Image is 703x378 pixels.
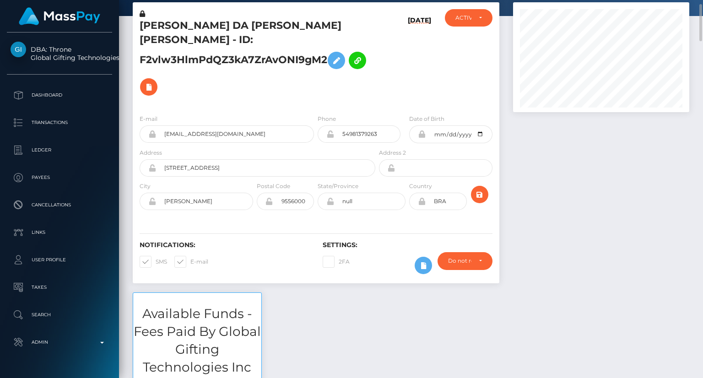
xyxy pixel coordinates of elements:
[11,335,108,349] p: Admin
[133,305,261,377] h3: Available Funds - Fees Paid By Global Gifting Technologies Inc
[11,171,108,184] p: Payees
[11,281,108,294] p: Taxes
[257,182,290,190] label: Postal Code
[11,143,108,157] p: Ledger
[11,226,108,239] p: Links
[318,182,358,190] label: State/Province
[7,248,112,271] a: User Profile
[323,256,350,268] label: 2FA
[140,149,162,157] label: Address
[140,19,370,100] h5: [PERSON_NAME] DA [PERSON_NAME] [PERSON_NAME] - ID: F2vlw3HlmPdQZ3kA7ZrAvONI9gM2
[11,253,108,267] p: User Profile
[7,166,112,189] a: Payees
[11,42,26,57] img: Global Gifting Technologies Inc
[7,276,112,299] a: Taxes
[409,115,444,123] label: Date of Birth
[7,331,112,354] a: Admin
[11,198,108,212] p: Cancellations
[7,221,112,244] a: Links
[448,257,471,265] div: Do not require
[7,84,112,107] a: Dashboard
[323,241,492,249] h6: Settings:
[7,303,112,326] a: Search
[174,256,208,268] label: E-mail
[7,139,112,162] a: Ledger
[7,111,112,134] a: Transactions
[140,115,157,123] label: E-mail
[409,182,432,190] label: Country
[7,45,112,62] span: DBA: Throne Global Gifting Technologies Inc
[11,308,108,322] p: Search
[455,14,471,22] div: ACTIVE
[140,256,167,268] label: SMS
[140,241,309,249] h6: Notifications:
[408,16,431,103] h6: [DATE]
[11,88,108,102] p: Dashboard
[318,115,336,123] label: Phone
[7,194,112,216] a: Cancellations
[445,9,492,27] button: ACTIVE
[438,252,492,270] button: Do not require
[140,182,151,190] label: City
[379,149,406,157] label: Address 2
[19,7,100,25] img: MassPay Logo
[11,116,108,130] p: Transactions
